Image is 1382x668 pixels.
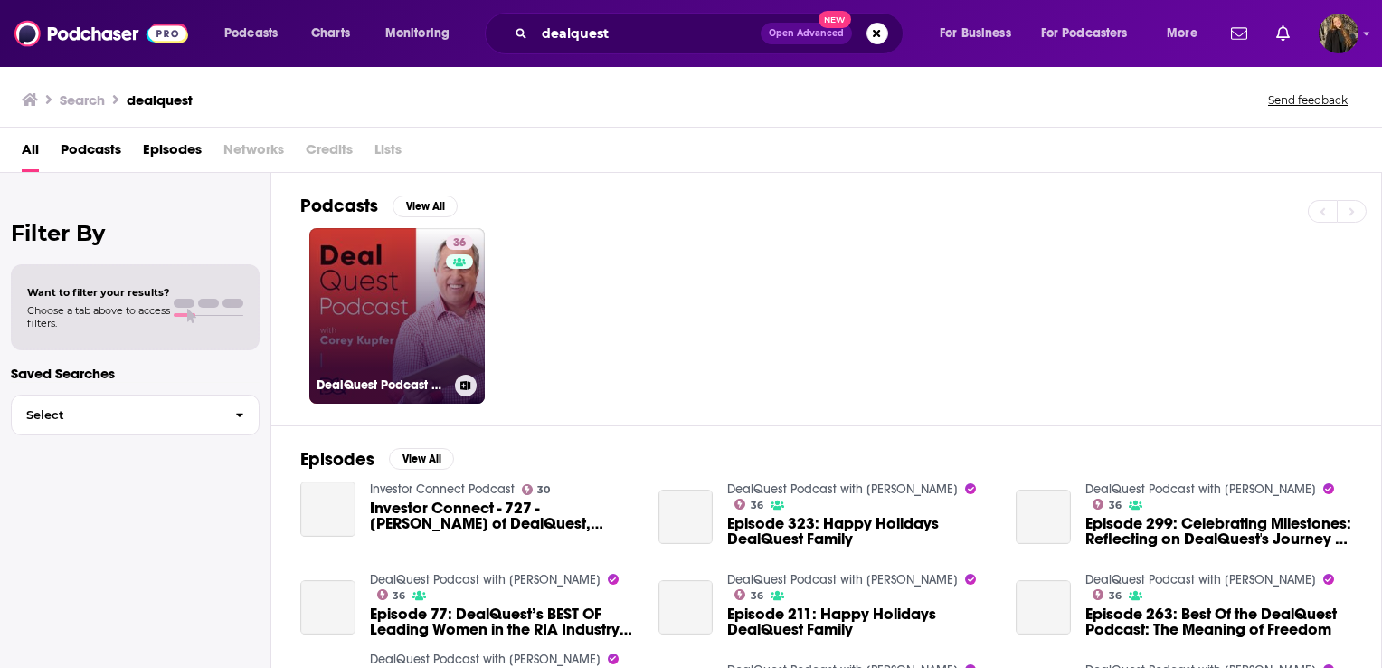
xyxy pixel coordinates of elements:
[1085,606,1352,637] a: Episode 263: Best Of the DealQuest Podcast: The Meaning of Freedom
[370,572,601,587] a: DealQuest Podcast with Corey Kupfer
[727,572,958,587] a: DealQuest Podcast with Corey Kupfer
[370,482,515,497] a: Investor Connect Podcast
[143,135,202,172] a: Episodes
[374,135,402,172] span: Lists
[300,195,378,217] h2: Podcasts
[300,482,355,537] a: Investor Connect - 727 - Corey Kupfer of DealQuest, DealQuest podcast & Kupfer & Associates, PLLC
[453,234,466,253] span: 36
[751,501,763,510] span: 36
[727,482,958,497] a: DealQuest Podcast with Corey Kupfer
[1085,482,1316,497] a: DealQuest Podcast with Corey Kupfer
[1029,19,1154,48] button: open menu
[12,409,221,421] span: Select
[317,377,448,393] h3: DealQuest Podcast with [PERSON_NAME]
[761,23,852,44] button: Open AdvancedNew
[927,19,1034,48] button: open menu
[1319,14,1358,53] button: Show profile menu
[658,580,714,635] a: Episode 211: Happy Holidays DealQuest Family
[224,21,278,46] span: Podcasts
[212,19,301,48] button: open menu
[393,196,458,217] button: View All
[370,501,637,531] a: Investor Connect - 727 - Corey Kupfer of DealQuest, DealQuest podcast & Kupfer & Associates, PLLC
[11,395,260,435] button: Select
[22,135,39,172] a: All
[27,286,170,299] span: Want to filter your results?
[11,365,260,382] p: Saved Searches
[11,220,260,246] h2: Filter By
[1016,580,1071,635] a: Episode 263: Best Of the DealQuest Podcast: The Meaning of Freedom
[385,21,450,46] span: Monitoring
[223,135,284,172] span: Networks
[1085,516,1352,547] a: Episode 299: Celebrating Milestones: Reflecting on DealQuest's Journey to the Top 1% with Corey K...
[14,16,188,51] img: Podchaser - Follow, Share and Rate Podcasts
[370,652,601,667] a: DealQuest Podcast with Corey Kupfer
[393,592,405,600] span: 36
[727,606,994,637] a: Episode 211: Happy Holidays DealQuest Family
[370,606,637,637] span: Episode 77: DealQuest’s BEST OF Leading Women in the RIA Industry, with [PERSON_NAME], [PERSON_NA...
[306,135,353,172] span: Credits
[522,484,551,495] a: 30
[446,235,473,250] a: 36
[60,91,105,109] h3: Search
[819,11,851,28] span: New
[300,448,374,471] h2: Episodes
[27,304,170,329] span: Choose a tab above to access filters.
[535,19,761,48] input: Search podcasts, credits, & more...
[300,448,454,471] a: EpisodesView All
[370,606,637,637] a: Episode 77: DealQuest’s BEST OF Leading Women in the RIA Industry, with Lisa Rapuano, Mindy Diamo...
[1154,19,1220,48] button: open menu
[751,592,763,600] span: 36
[769,29,844,38] span: Open Advanced
[1016,490,1071,545] a: Episode 299: Celebrating Milestones: Reflecting on DealQuest's Journey to the Top 1% with Corey K...
[309,228,485,404] a: 36DealQuest Podcast with [PERSON_NAME]
[373,19,473,48] button: open menu
[502,13,921,54] div: Search podcasts, credits, & more...
[727,516,994,547] a: Episode 323: Happy Holidays DealQuest Family
[1319,14,1358,53] span: Logged in as anamarquis
[734,499,763,510] a: 36
[1093,499,1122,510] a: 36
[1269,18,1297,49] a: Show notifications dropdown
[537,486,550,494] span: 30
[1224,18,1254,49] a: Show notifications dropdown
[1167,21,1197,46] span: More
[940,21,1011,46] span: For Business
[370,501,637,531] span: Investor Connect - 727 - [PERSON_NAME] of DealQuest, DealQuest podcast & [PERSON_NAME] & Associat...
[1093,589,1122,600] a: 36
[1109,592,1122,600] span: 36
[1041,21,1128,46] span: For Podcasters
[1085,572,1316,587] a: DealQuest Podcast with Corey Kupfer
[389,448,454,470] button: View All
[300,195,458,217] a: PodcastsView All
[1085,516,1352,547] span: Episode 299: Celebrating Milestones: Reflecting on DealQuest's Journey to the Top 1% with [PERSON...
[311,21,350,46] span: Charts
[300,580,355,635] a: Episode 77: DealQuest’s BEST OF Leading Women in the RIA Industry, with Lisa Rapuano, Mindy Diamo...
[299,19,361,48] a: Charts
[1263,92,1353,108] button: Send feedback
[1319,14,1358,53] img: User Profile
[127,91,193,109] h3: dealquest
[658,490,714,545] a: Episode 323: Happy Holidays DealQuest Family
[61,135,121,172] a: Podcasts
[377,589,406,600] a: 36
[734,589,763,600] a: 36
[1109,501,1122,510] span: 36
